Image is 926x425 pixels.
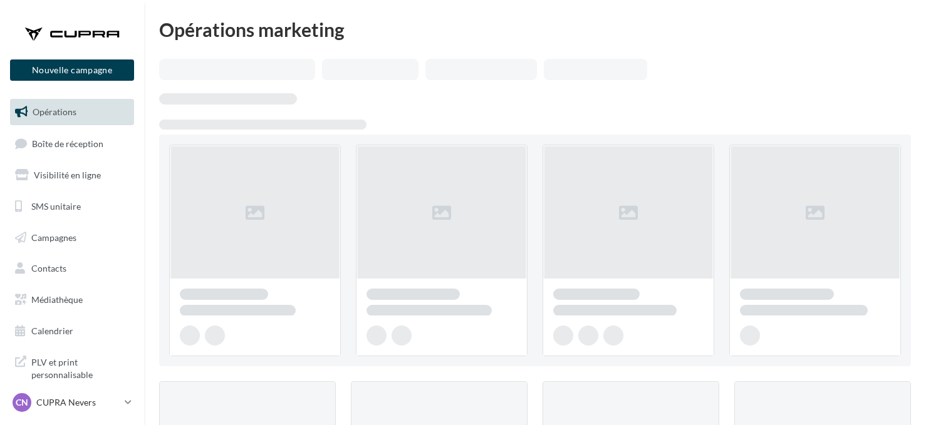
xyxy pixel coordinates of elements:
span: CN [16,396,28,409]
span: Calendrier [31,325,73,336]
a: Médiathèque [8,287,137,313]
a: PLV et print personnalisable [8,349,137,386]
div: Opérations marketing [159,20,911,39]
a: Contacts [8,255,137,282]
a: Campagnes [8,225,137,251]
button: Nouvelle campagne [10,59,134,81]
span: PLV et print personnalisable [31,354,129,381]
span: Médiathèque [31,294,83,305]
span: Contacts [31,263,66,274]
a: Calendrier [8,318,137,344]
a: Boîte de réception [8,130,137,157]
span: Campagnes [31,232,76,242]
span: Visibilité en ligne [34,170,101,180]
span: Boîte de réception [32,138,103,148]
a: SMS unitaire [8,193,137,220]
span: Opérations [33,106,76,117]
a: Visibilité en ligne [8,162,137,188]
span: SMS unitaire [31,201,81,212]
p: CUPRA Nevers [36,396,120,409]
a: CN CUPRA Nevers [10,391,134,414]
a: Opérations [8,99,137,125]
